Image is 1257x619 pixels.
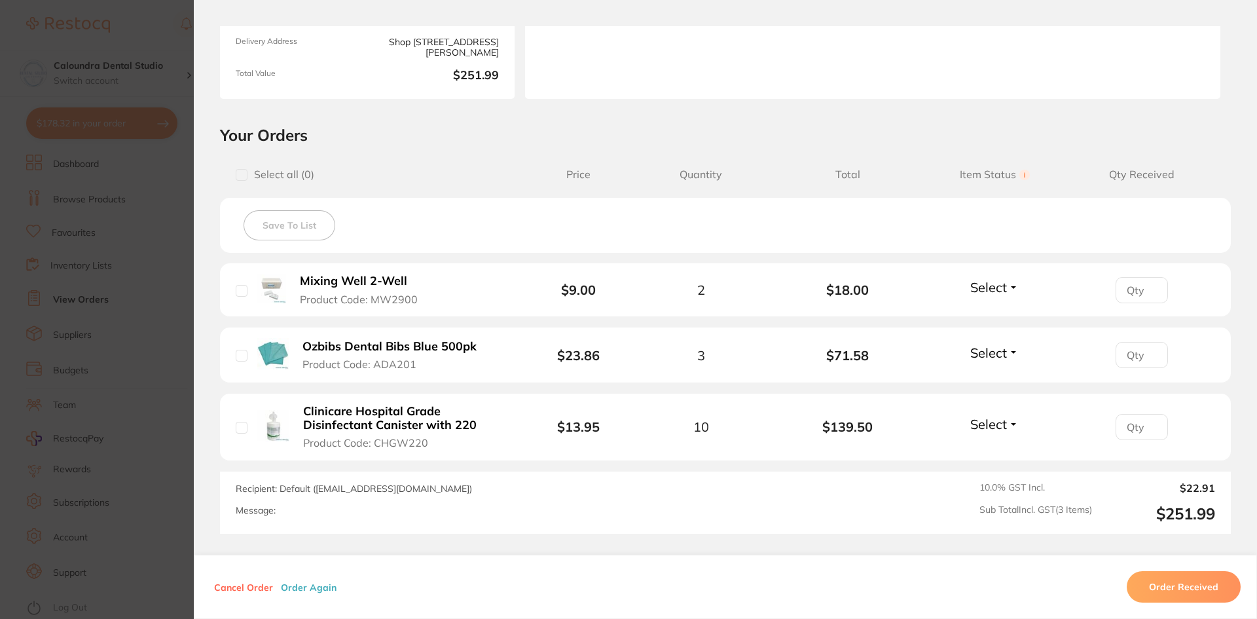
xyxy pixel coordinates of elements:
[300,293,418,305] span: Product Code: MW2900
[236,505,276,516] label: Message:
[257,338,289,369] img: Ozbibs Dental Bibs Blue 500pk
[277,581,340,593] button: Order Again
[247,168,314,181] span: Select all ( 0 )
[774,419,921,434] b: $139.50
[236,37,362,58] span: Delivery Address
[697,282,705,297] span: 2
[302,358,416,370] span: Product Code: ADA201
[236,483,472,495] span: Recipient: Default ( [EMAIL_ADDRESS][DOMAIN_NAME] )
[296,274,435,306] button: Mixing Well 2-Well Product Code: MW2900
[303,437,428,449] span: Product Code: CHGW220
[774,168,921,181] span: Total
[697,348,705,363] span: 3
[244,210,335,240] button: Save To List
[303,405,506,432] b: Clinicare Hospital Grade Disinfectant Canister with 220
[561,282,596,298] b: $9.00
[1068,168,1215,181] span: Qty Received
[970,416,1007,432] span: Select
[1116,414,1168,440] input: Qty
[220,125,1231,145] h2: Your Orders
[774,348,921,363] b: $71.58
[302,340,477,354] b: Ozbibs Dental Bibs Blue 500pk
[1102,482,1215,494] output: $22.91
[210,581,277,593] button: Cancel Order
[966,416,1023,432] button: Select
[236,69,362,83] span: Total Value
[1127,571,1241,603] button: Order Received
[970,345,1007,361] span: Select
[627,168,774,181] span: Quantity
[970,279,1007,295] span: Select
[257,410,289,442] img: Clinicare Hospital Grade Disinfectant Canister with 220
[300,274,407,288] b: Mixing Well 2-Well
[979,504,1092,523] span: Sub Total Incl. GST ( 3 Items)
[966,279,1023,295] button: Select
[373,69,499,83] b: $251.99
[530,168,628,181] span: Price
[1116,342,1168,368] input: Qty
[921,168,1068,181] span: Item Status
[1102,504,1215,523] output: $251.99
[979,482,1092,494] span: 10.0 % GST Incl.
[299,404,510,450] button: Clinicare Hospital Grade Disinfectant Canister with 220 Product Code: CHGW220
[557,347,600,364] b: $23.86
[557,419,600,435] b: $13.95
[299,339,491,371] button: Ozbibs Dental Bibs Blue 500pk Product Code: ADA201
[966,345,1023,361] button: Select
[1116,277,1168,303] input: Qty
[774,282,921,297] b: $18.00
[693,419,709,434] span: 10
[373,37,499,58] span: Shop [STREET_ADDRESS][PERSON_NAME]
[257,274,286,303] img: Mixing Well 2-Well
